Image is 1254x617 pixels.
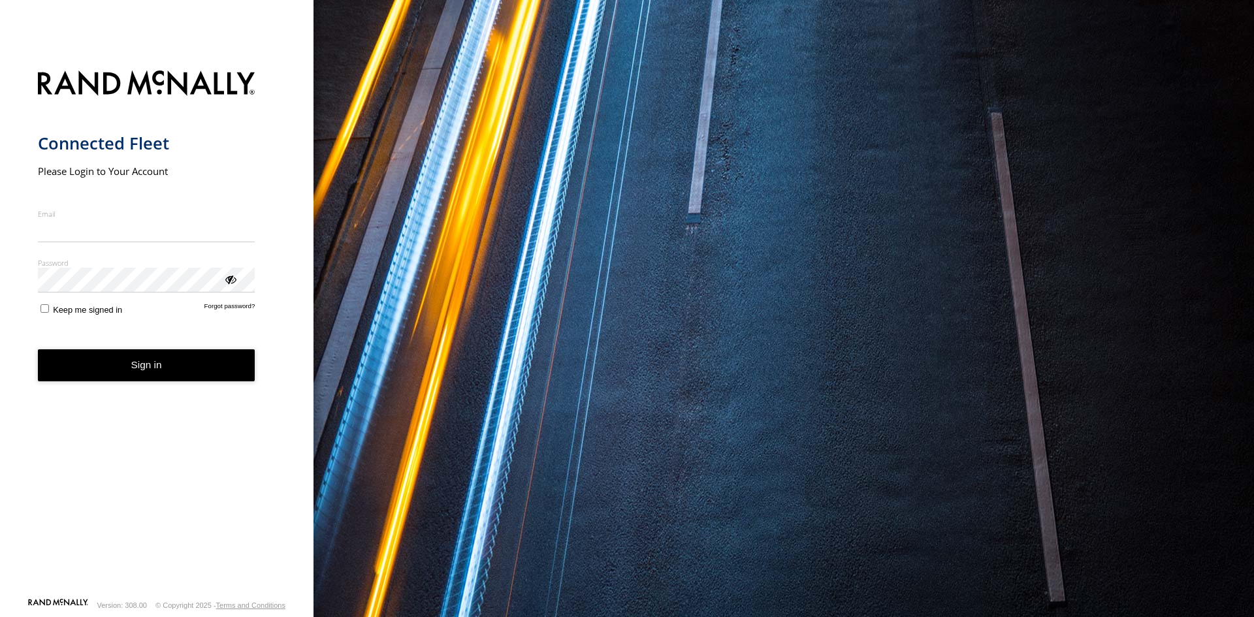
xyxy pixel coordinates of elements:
div: Version: 308.00 [97,601,147,609]
a: Visit our Website [28,599,88,612]
img: Rand McNally [38,68,255,101]
input: Keep me signed in [40,304,49,313]
div: ViewPassword [223,272,236,285]
form: main [38,63,276,597]
button: Sign in [38,349,255,381]
label: Email [38,209,255,219]
a: Terms and Conditions [216,601,285,609]
h2: Please Login to Your Account [38,165,255,178]
span: Keep me signed in [53,305,122,315]
a: Forgot password? [204,302,255,315]
label: Password [38,258,255,268]
div: © Copyright 2025 - [155,601,285,609]
h1: Connected Fleet [38,133,255,154]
